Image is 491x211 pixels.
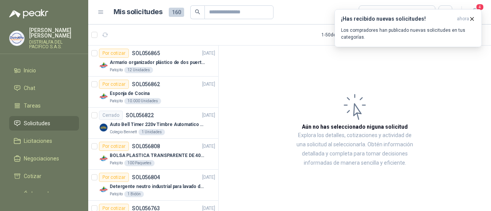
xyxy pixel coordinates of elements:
p: [DATE] [202,143,215,150]
p: BOLSA PLASTICA TRANSPARENTE DE 40*60 CMS [110,152,205,159]
a: CerradoSOL056822[DATE] Company LogoAuto Bell Timer 220v Timbre Automatico Para Colegios, IndustCo... [88,108,218,139]
p: SOL056763 [132,206,160,211]
p: Patojito [110,191,123,197]
div: 1 Unidades [138,129,165,135]
h3: Aún no has seleccionado niguna solicitud [302,123,408,131]
a: Cotizar [9,169,79,183]
p: [DATE] [202,112,215,119]
a: Por cotizarSOL056804[DATE] Company LogoDetergente neutro industrial para lavado de tanques y maqu... [88,170,218,201]
p: Explora los detalles, cotizaciones y actividad de una solicitud al seleccionarla. Obtén informaci... [295,131,414,168]
span: 160 [169,8,184,17]
p: SOL056808 [132,144,160,149]
span: Solicitudes [24,119,50,128]
p: [DATE] [202,174,215,181]
span: Chat [24,84,35,92]
img: Company Logo [99,61,108,70]
button: 4 [468,5,482,19]
div: 10.000 Unidades [124,98,161,104]
img: Company Logo [99,123,108,132]
a: Inicio [9,63,79,78]
a: Solicitudes [9,116,79,131]
a: Negociaciones [9,151,79,166]
a: Tareas [9,98,79,113]
div: Por cotizar [99,142,129,151]
div: 1 Bidón [124,191,144,197]
span: Tareas [24,101,41,110]
span: Inicio [24,66,36,75]
button: ¡Has recibido nuevas solicitudes!ahora Los compradores han publicado nuevas solicitudes en tus ca... [334,9,482,47]
img: Logo peakr [9,9,48,18]
img: Company Logo [99,154,108,163]
p: [DATE] [202,81,215,88]
p: [PERSON_NAME] [PERSON_NAME] [29,28,79,38]
div: Por cotizar [99,80,129,89]
p: Colegio Bennett [110,129,137,135]
div: Cerrado [99,111,123,120]
p: SOL056862 [132,82,160,87]
h1: Mis solicitudes [114,7,163,18]
a: Por cotizarSOL056808[DATE] Company LogoBOLSA PLASTICA TRANSPARENTE DE 40*60 CMSPatojito100 Paquetes [88,139,218,170]
p: Auto Bell Timer 220v Timbre Automatico Para Colegios, Indust [110,121,205,128]
a: Órdenes de Compra [9,186,79,209]
p: Detergente neutro industrial para lavado de tanques y maquinas. [110,183,205,190]
div: Todas [364,8,380,16]
p: Patojito [110,67,123,73]
span: Órdenes de Compra [24,190,72,206]
img: Company Logo [99,185,108,194]
p: SOL056822 [126,113,154,118]
span: Negociaciones [24,154,59,163]
span: 4 [476,3,484,11]
div: Por cotizar [99,49,129,58]
img: Company Logo [10,31,24,46]
p: SOL056804 [132,175,160,180]
a: Chat [9,81,79,95]
p: Armario organizador plástico de dos puertas de acuerdo a la imagen adjunta [110,59,205,66]
p: Patojito [110,98,123,104]
span: ahora [457,16,469,22]
div: 100 Paquetes [124,160,155,166]
a: Por cotizarSOL056865[DATE] Company LogoArmario organizador plástico de dos puertas de acuerdo a l... [88,46,218,77]
span: search [195,9,200,15]
p: DISTRIALFA DEL PACIFICO S.A.S. [29,40,79,49]
p: Los compradores han publicado nuevas solicitudes en tus categorías. [341,27,475,41]
div: 12 Unidades [124,67,153,73]
p: Patojito [110,160,123,166]
p: [DATE] [202,50,215,57]
a: Por cotizarSOL056862[DATE] Company LogoEsponja de CocinaPatojito10.000 Unidades [88,77,218,108]
a: Licitaciones [9,134,79,148]
h3: ¡Has recibido nuevas solicitudes! [341,16,454,22]
span: Licitaciones [24,137,52,145]
span: Cotizar [24,172,41,180]
div: Por cotizar [99,173,129,182]
div: 1 - 50 de 329 [321,29,369,41]
img: Company Logo [99,92,108,101]
p: SOL056865 [132,51,160,56]
p: Esponja de Cocina [110,90,150,97]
